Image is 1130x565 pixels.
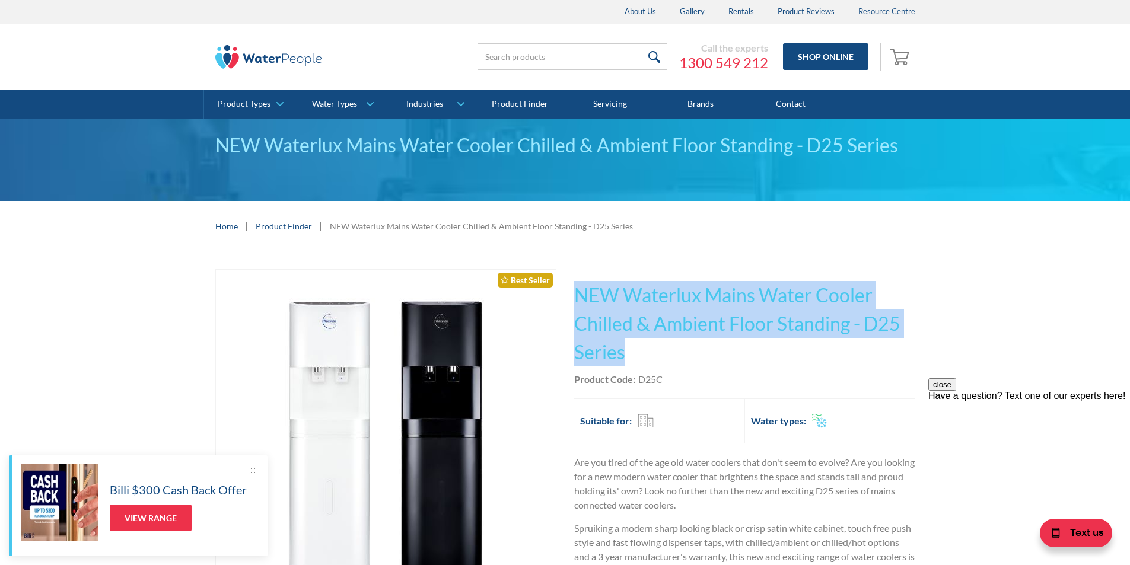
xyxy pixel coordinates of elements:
a: View Range [110,505,192,531]
a: Product Finder [256,220,312,232]
div: D25C [638,372,663,387]
div: Industries [406,99,443,109]
input: Search products [478,43,667,70]
img: shopping cart [890,47,912,66]
p: Are you tired of the age old water coolers that don't seem to evolve? Are you looking for a new m... [574,455,915,512]
a: Open empty cart [887,43,915,71]
a: Contact [746,90,836,119]
div: NEW Waterlux Mains Water Cooler Chilled & Ambient Floor Standing - D25 Series [215,131,915,159]
h2: Water types: [751,414,806,428]
div: NEW Waterlux Mains Water Cooler Chilled & Ambient Floor Standing - D25 Series [330,220,633,232]
div: Best Seller [498,273,553,288]
a: Shop Online [783,43,868,70]
div: | [244,219,250,233]
h1: NEW Waterlux Mains Water Cooler Chilled & Ambient Floor Standing - D25 Series [574,281,915,366]
h5: Billi $300 Cash Back Offer [110,481,247,499]
div: Product Types [218,99,270,109]
div: | [318,219,324,233]
a: Industries [384,90,474,119]
img: The Water People [215,45,322,69]
strong: Product Code: [574,374,635,385]
a: Water Types [294,90,384,119]
a: Product Types [204,90,294,119]
a: Brands [655,90,746,119]
a: Servicing [565,90,655,119]
iframe: podium webchat widget prompt [928,378,1130,521]
a: Product Finder [475,90,565,119]
img: Billi $300 Cash Back Offer [21,464,98,541]
a: Home [215,220,238,232]
div: Water Types [312,99,357,109]
div: Call the experts [679,42,768,54]
h2: Suitable for: [580,414,632,428]
a: 1300 549 212 [679,54,768,72]
iframe: podium webchat widget bubble [1011,506,1130,565]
